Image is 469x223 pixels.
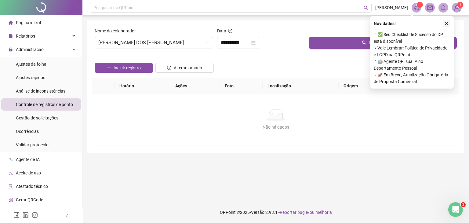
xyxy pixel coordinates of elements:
span: instagram [32,212,38,218]
label: Nome do colaborador [95,27,140,34]
span: Atestado técnico [16,184,48,189]
span: Controle de registros de ponto [16,102,73,107]
span: Aceite de uso [16,170,41,175]
sup: 1 [417,2,423,8]
span: facebook [13,212,20,218]
span: home [9,20,13,25]
span: qrcode [9,198,13,202]
footer: QRPoint © 2025 - 2.93.1 - [82,202,469,223]
span: Página inicial [16,20,41,25]
span: mail [427,5,433,10]
span: 1 [419,3,421,7]
span: clock-circle [167,66,171,70]
span: left [65,214,69,218]
span: search [362,40,367,45]
span: Data [217,28,226,33]
span: Validar protocolo [16,142,49,147]
span: Análise de inconsistências [16,89,65,93]
span: Ajustes da folha [16,62,46,67]
span: 1 [461,202,466,207]
span: lock [9,47,13,52]
span: Ajustes rápidos [16,75,45,80]
a: Alterar jornada [155,66,214,71]
span: search [364,5,368,10]
span: ⚬ 🤖 Agente QR: sua IA no Departamento Pessoal [374,58,450,71]
span: Versão [251,210,264,215]
span: file [9,34,13,38]
span: Gestão de solicitações [16,115,58,120]
span: plus [107,66,111,70]
span: Alterar jornada [174,64,202,71]
span: 1 [459,3,461,7]
span: ⚬ ✅ Seu Checklist de Sucesso do DP está disponível [374,31,450,45]
img: 82184 [452,3,461,12]
button: Alterar jornada [155,63,214,73]
span: Novidades ! [374,20,396,27]
span: Administração [16,47,44,52]
span: audit [9,171,13,175]
span: question-circle [228,29,232,33]
iframe: Intercom live chat [448,202,463,217]
span: ⚬ Vale Lembrar: Política de Privacidade e LGPD na QRPoint [374,45,450,58]
button: Incluir registro [95,63,153,73]
th: Localização [263,78,339,94]
span: Gerar QRCode [16,197,43,202]
th: Horário [115,78,170,94]
span: Agente de IA [16,157,40,162]
div: Não há dados [100,124,452,130]
sup: Atualize o seu contato no menu Meus Dados [457,2,463,8]
span: Reportar bug e/ou melhoria [280,210,332,215]
span: bell [441,5,446,10]
span: Relatórios [16,34,35,38]
span: Incluir registro [114,64,141,71]
span: notification [414,5,419,10]
span: [PERSON_NAME] [375,4,408,11]
span: Buscar registros [369,39,404,46]
span: Ocorrências [16,129,39,134]
span: ⚬ 🚀 Em Breve, Atualização Obrigatória de Proposta Comercial [374,71,450,85]
span: close [444,21,449,26]
span: CLEITON SOARES DOS SANTOS [98,37,209,49]
span: solution [9,184,13,188]
th: Ações [170,78,220,94]
button: Buscar registros [309,37,457,49]
span: linkedin [23,212,29,218]
th: Foto [220,78,262,94]
th: Origem [339,78,394,94]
